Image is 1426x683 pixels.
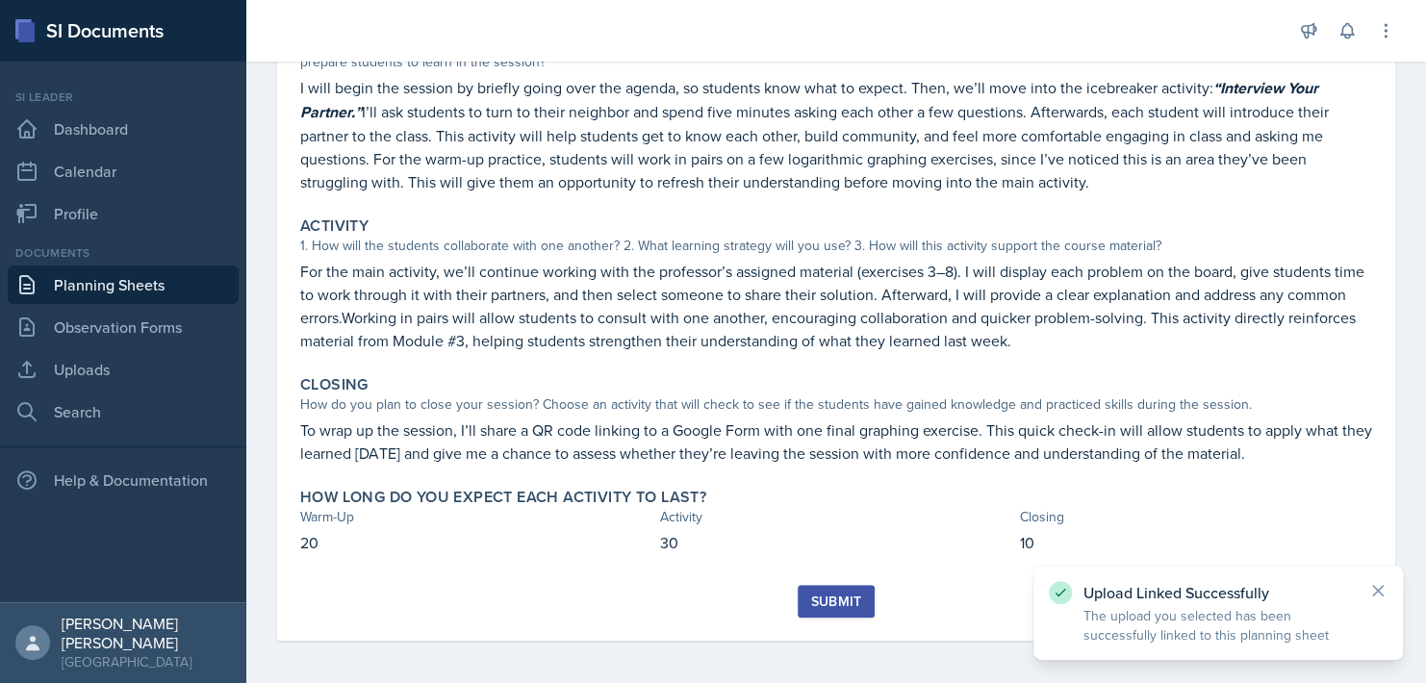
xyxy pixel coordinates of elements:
[8,392,239,431] a: Search
[300,507,652,527] div: Warm-Up
[8,244,239,262] div: Documents
[660,507,1012,527] div: Activity
[300,375,369,394] label: Closing
[660,531,1012,554] p: 30
[300,531,652,554] p: 20
[300,236,1372,256] div: 1. How will the students collaborate with one another? 2. What learning strategy will you use? 3....
[300,418,1372,465] p: To wrap up the session, I’ll share a QR code linking to a Google Form with one final graphing exe...
[8,350,239,389] a: Uploads
[8,266,239,304] a: Planning Sheets
[300,394,1372,415] div: How do you plan to close your session? Choose an activity that will check to see if the students ...
[1083,606,1353,645] p: The upload you selected has been successfully linked to this planning sheet
[8,194,239,233] a: Profile
[810,594,861,609] div: Submit
[300,260,1372,352] p: For the main activity, we’ll continue working with the professor’s assigned material (exercises 3...
[300,216,369,236] label: Activity
[62,652,231,671] div: [GEOGRAPHIC_DATA]
[8,152,239,190] a: Calendar
[8,461,239,499] div: Help & Documentation
[798,585,874,618] button: Submit
[1020,531,1372,554] p: 10
[8,110,239,148] a: Dashboard
[300,76,1372,193] p: I will begin the session by briefly going over the agenda, so students know what to expect. Then,...
[8,89,239,106] div: Si leader
[1020,507,1372,527] div: Closing
[1083,583,1353,602] p: Upload Linked Successfully
[8,308,239,346] a: Observation Forms
[300,488,706,507] label: How long do you expect each activity to last?
[62,614,231,652] div: [PERSON_NAME] [PERSON_NAME]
